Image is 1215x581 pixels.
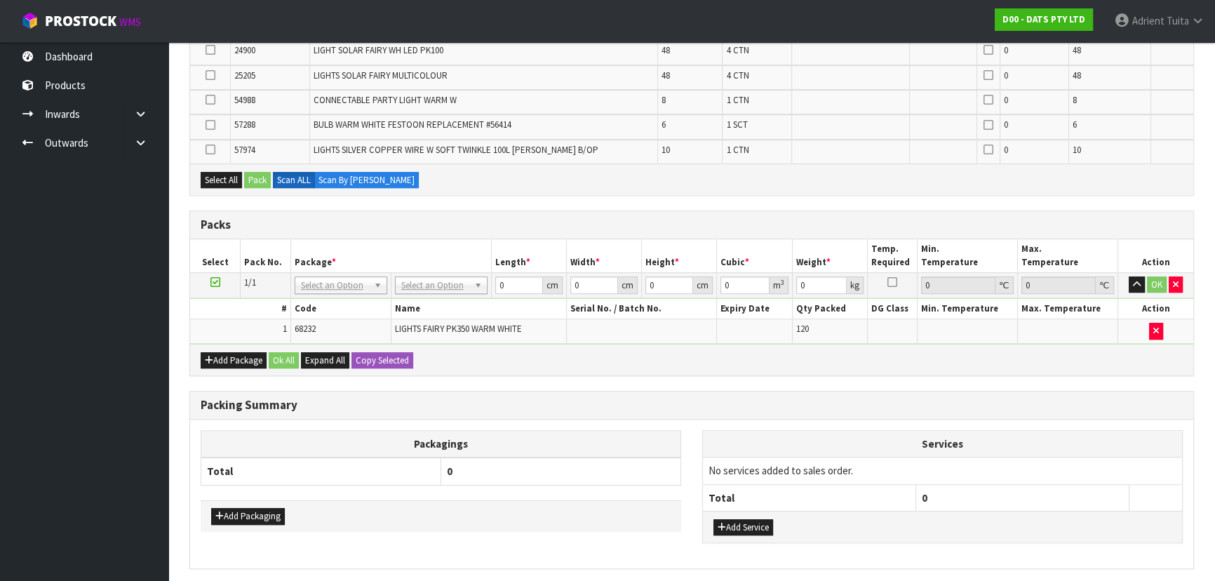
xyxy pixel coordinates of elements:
span: LIGHTS SILVER COPPER WIRE W SOFT TWINKLE 100L [PERSON_NAME] B/OP [314,144,598,156]
span: 1/1 [244,276,256,288]
h3: Packs [201,218,1183,232]
th: Action [1118,239,1193,272]
th: Total [201,458,441,485]
th: Weight [792,239,867,272]
div: ℃ [995,276,1014,294]
span: 8 [662,94,666,106]
th: Cubic [717,239,792,272]
th: Code [290,299,391,319]
span: 4 CTN [726,69,749,81]
th: Temp. Required [867,239,918,272]
span: 48 [1073,44,1081,56]
span: Select an Option [301,277,368,294]
small: WMS [119,15,141,29]
span: 8 [1073,94,1077,106]
span: 1 SCT [726,119,747,131]
label: Scan ALL [273,172,315,189]
span: LIGHT SOLAR FAIRY WH LED PK100 [314,44,443,56]
button: Add Packaging [211,508,285,525]
button: Add Package [201,352,267,369]
img: cube-alt.png [21,12,39,29]
th: Serial No. / Batch No. [566,299,717,319]
label: Scan By [PERSON_NAME] [314,172,419,189]
a: D00 - DATS PTY LTD [995,8,1093,31]
th: Expiry Date [717,299,792,319]
button: Select All [201,172,242,189]
th: Max. Temperature [1018,239,1118,272]
span: 120 [796,323,809,335]
span: 57974 [234,144,255,156]
th: Pack No. [241,239,291,272]
span: 1 [283,323,287,335]
th: Name [391,299,566,319]
span: 0 [1004,119,1008,131]
span: 6 [662,119,666,131]
span: 4 CTN [726,44,749,56]
span: 57288 [234,119,255,131]
strong: D00 - DATS PTY LTD [1002,13,1085,25]
span: Adrient [1132,14,1164,27]
span: CONNECTABLE PARTY LIGHT WARM W [314,94,457,106]
th: Max. Temperature [1018,299,1118,319]
th: # [190,299,290,319]
span: Tuita [1167,14,1189,27]
button: OK [1147,276,1167,293]
span: 68232 [295,323,316,335]
th: Packagings [201,430,681,458]
div: cm [543,276,563,294]
span: 0 [1004,94,1008,106]
span: 0 [922,491,927,505]
h3: Packing Summary [201,399,1183,412]
td: No services added to sales order. [703,458,1182,484]
span: 1 CTN [726,94,749,106]
span: 25205 [234,69,255,81]
th: Length [491,239,566,272]
th: Min. Temperature [918,239,1018,272]
th: Action [1118,299,1193,319]
span: 48 [662,44,670,56]
th: Total [703,484,916,511]
span: 0 [1004,69,1008,81]
sup: 3 [781,278,784,287]
th: Width [566,239,641,272]
span: 0 [1004,144,1008,156]
button: Pack [244,172,271,189]
span: 24900 [234,44,255,56]
th: Min. Temperature [918,299,1018,319]
span: 10 [662,144,670,156]
th: Qty Packed [792,299,867,319]
div: m [770,276,788,294]
span: LIGHTS FAIRY PK350 WARM WHITE [395,323,522,335]
th: Height [642,239,717,272]
span: 48 [662,69,670,81]
button: Ok All [269,352,299,369]
div: kg [847,276,864,294]
div: cm [618,276,638,294]
th: Select [190,239,241,272]
button: Expand All [301,352,349,369]
span: Select an Option [401,277,469,294]
span: 0 [447,465,452,478]
span: 54988 [234,94,255,106]
span: Expand All [305,354,345,366]
th: Package [290,239,491,272]
span: 0 [1004,44,1008,56]
span: 6 [1073,119,1077,131]
th: Services [703,431,1182,458]
div: cm [693,276,713,294]
span: 1 CTN [726,144,749,156]
span: LIGHTS SOLAR FAIRY MULTICOLOUR [314,69,448,81]
div: ℃ [1096,276,1114,294]
span: 48 [1073,69,1081,81]
span: ProStock [45,12,116,30]
span: 10 [1073,144,1081,156]
button: Add Service [713,519,773,536]
button: Copy Selected [351,352,413,369]
span: BULB WARM WHITE FESTOON REPLACEMENT #56414 [314,119,511,131]
th: DG Class [867,299,918,319]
